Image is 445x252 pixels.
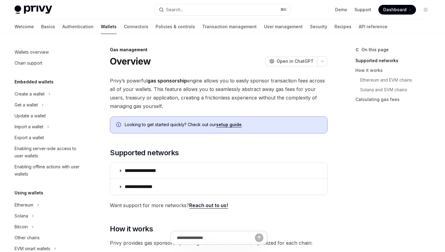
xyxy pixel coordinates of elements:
strong: gas sponsorship [147,78,187,84]
a: Enabling offline actions with user wallets [10,161,87,180]
div: Gas management [110,47,328,53]
div: Import a wallet [15,123,43,130]
a: Ethereum and EVM chains [360,75,435,85]
button: Search...⌘K [155,4,290,15]
a: Basics [41,19,55,34]
a: Reach out to us! [189,202,228,209]
div: Enabling server-side access to user wallets [15,145,84,160]
a: Chain support [10,58,87,69]
div: Other chains [15,234,40,241]
div: Chain support [15,59,42,67]
div: Bitcoin [15,223,28,230]
span: How it works [110,224,153,234]
span: Want support for more networks? [110,201,328,210]
a: Authentication [62,19,94,34]
a: Demo [335,7,347,13]
div: Solana [15,212,28,220]
span: Looking to get started quickly? Check out our . [125,122,321,128]
a: Update a wallet [10,110,87,121]
a: Solana and SVM chains [360,85,435,95]
a: How it works [355,66,435,75]
div: Search... [166,6,183,13]
a: Recipes [335,19,351,34]
a: Other chains [10,232,87,243]
a: setup guide [216,122,242,127]
div: Enabling offline actions with user wallets [15,163,84,178]
h5: Using wallets [15,189,43,197]
span: Dashboard [383,7,407,13]
div: Ethereum [15,201,33,209]
a: Wallets [101,19,117,34]
a: User management [264,19,303,34]
div: Get a wallet [15,101,38,109]
a: API reference [359,19,387,34]
div: Export a wallet [15,134,44,141]
button: Open in ChatGPT [265,56,317,66]
div: Create a wallet [15,90,44,98]
span: ⌘ K [280,7,287,12]
a: Export a wallet [10,132,87,143]
span: Supported networks [110,148,179,158]
div: Update a wallet [15,112,46,119]
a: Transaction management [202,19,257,34]
a: Welcome [15,19,34,34]
img: light logo [15,5,52,14]
a: Connectors [124,19,148,34]
svg: Info [116,122,122,128]
span: Privy’s powerful engine allows you to easily sponsor transaction fees across all of your wallets.... [110,76,328,110]
span: Open in ChatGPT [277,58,314,64]
a: Supported networks [355,56,435,66]
h5: Embedded wallets [15,78,54,86]
a: Security [310,19,327,34]
h1: Overview [110,56,151,67]
a: Calculating gas fees [355,95,435,104]
button: Send message [255,234,263,242]
a: Enabling server-side access to user wallets [10,143,87,161]
a: Support [354,7,371,13]
div: Wallets overview [15,49,49,56]
button: Toggle dark mode [421,5,430,15]
a: Policies & controls [156,19,195,34]
a: Dashboard [378,5,416,15]
span: On this page [361,46,389,53]
a: Wallets overview [10,47,87,58]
